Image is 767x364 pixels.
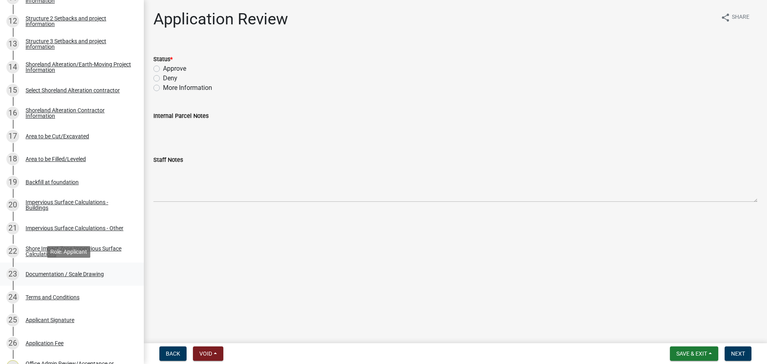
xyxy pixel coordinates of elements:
[6,337,19,350] div: 26
[6,61,19,74] div: 14
[6,176,19,189] div: 19
[26,88,120,93] div: Select Shoreland Alteration contractor
[159,346,187,361] button: Back
[163,74,177,83] label: Deny
[153,57,173,62] label: Status
[163,83,212,93] label: More Information
[26,38,131,50] div: Structure 3 Setbacks and project information
[26,246,131,257] div: Shore Impact Zone Impervious Surface Calculations
[26,107,131,119] div: Shoreland Alteration Contractor Information
[6,153,19,165] div: 18
[26,317,74,323] div: Applicant Signature
[6,222,19,235] div: 21
[26,133,89,139] div: Area to be Cut/Excavated
[6,245,19,258] div: 22
[725,346,751,361] button: Next
[26,294,79,300] div: Terms and Conditions
[670,346,718,361] button: Save & Exit
[731,350,745,357] span: Next
[47,246,90,258] div: Role: Applicant
[6,291,19,304] div: 24
[26,225,123,231] div: Impervious Surface Calculations - Other
[193,346,223,361] button: Void
[26,199,131,211] div: Impervious Surface Calculations - Buildings
[676,350,707,357] span: Save & Exit
[6,15,19,28] div: 12
[6,314,19,326] div: 25
[6,268,19,280] div: 23
[153,113,209,119] label: Internal Parcel Notes
[721,13,730,22] i: share
[26,271,104,277] div: Documentation / Scale Drawing
[26,179,79,185] div: Backfill at foundation
[26,156,86,162] div: Area to be Filled/Leveled
[26,62,131,73] div: Shoreland Alteration/Earth-Moving Project Information
[6,38,19,50] div: 13
[166,350,180,357] span: Back
[153,157,183,163] label: Staff Notes
[199,350,212,357] span: Void
[153,10,288,29] h1: Application Review
[163,64,186,74] label: Approve
[6,84,19,97] div: 15
[714,10,756,25] button: shareShare
[6,107,19,119] div: 16
[6,130,19,143] div: 17
[732,13,749,22] span: Share
[26,340,64,346] div: Application Fee
[6,199,19,211] div: 20
[26,16,131,27] div: Structure 2 Setbacks and project information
